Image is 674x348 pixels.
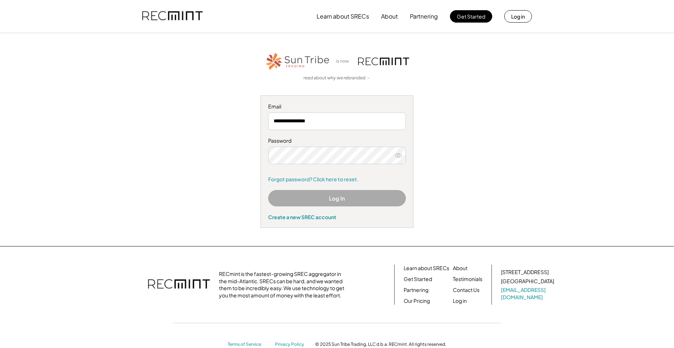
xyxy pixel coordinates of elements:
[404,286,428,294] a: Partnering
[142,4,203,29] img: recmint-logotype%403x.png
[265,51,330,71] img: STT_Horizontal_Logo%2B-%2BColor.png
[453,286,479,294] a: Contact Us
[358,58,409,65] img: recmint-logotype%403x.png
[453,297,467,305] a: Log in
[404,297,430,305] a: Our Pricing
[268,214,406,220] div: Create a new SREC account
[504,10,532,23] button: Log in
[268,190,406,206] button: Log In
[148,272,210,297] img: recmint-logotype%403x.png
[501,286,556,301] a: [EMAIL_ADDRESS][DOMAIN_NAME]
[410,9,438,24] button: Partnering
[315,341,446,347] div: © 2025 Sun Tribe Trading, LLC d.b.a. RECmint. All rights reserved.
[303,75,371,81] a: read about why we rebranded →
[453,276,482,283] a: Testimonials
[453,265,467,272] a: About
[275,341,308,348] a: Privacy Policy
[404,276,432,283] a: Get Started
[404,265,449,272] a: Learn about SRECs
[501,269,549,276] div: [STREET_ADDRESS]
[450,10,492,23] button: Get Started
[268,103,406,110] div: Email
[219,270,348,299] div: RECmint is the fastest-growing SREC aggregator in the mid-Atlantic. SRECs can be hard, and we wan...
[317,9,369,24] button: Learn about SRECs
[228,341,268,348] a: Terms of Service
[501,278,554,285] div: [GEOGRAPHIC_DATA]
[268,176,406,183] a: Forgot password? Click here to reset.
[381,9,398,24] button: About
[334,58,354,64] div: is now
[268,137,406,145] div: Password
